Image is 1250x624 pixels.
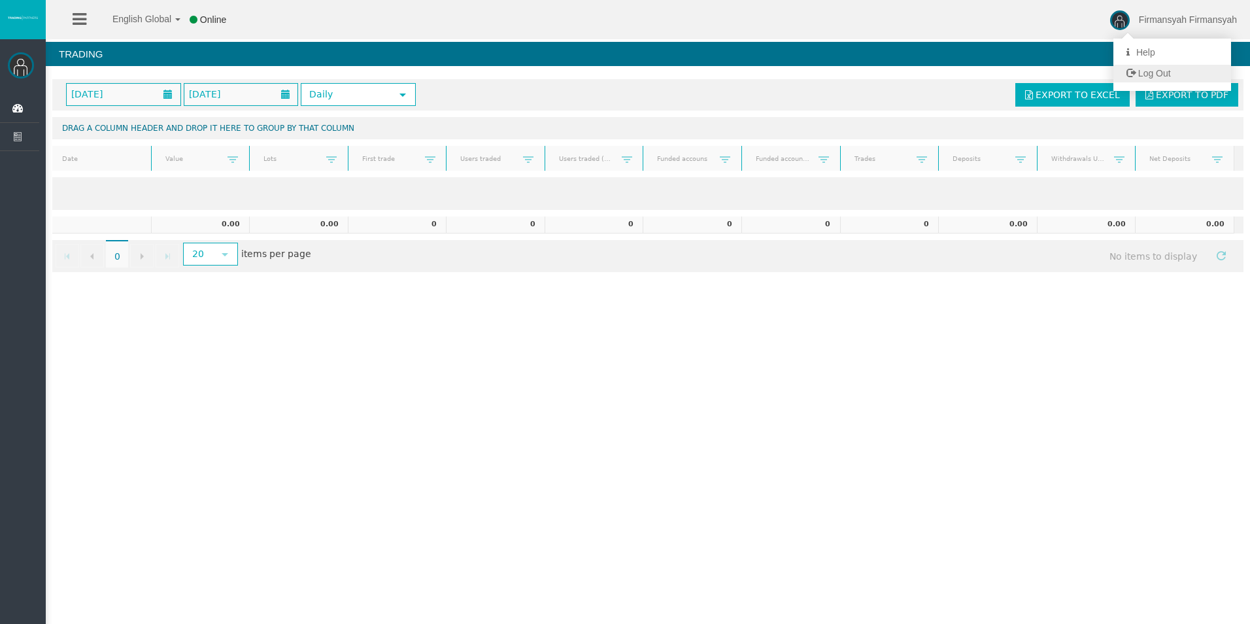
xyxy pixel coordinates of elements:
[249,217,348,234] td: 0.00
[741,217,840,234] td: 0
[185,85,224,103] span: [DATE]
[1135,217,1234,234] td: 0.00
[846,150,917,167] a: Trades
[840,217,939,234] td: 0
[1037,217,1136,234] td: 0.00
[157,150,228,167] a: Value
[1136,83,1238,107] a: Export to PDF
[302,84,391,105] span: Daily
[46,42,1250,66] h4: Trading
[452,150,523,167] a: Users traded
[354,150,424,167] a: First trade
[220,249,230,260] span: select
[54,150,150,168] a: Date
[1156,90,1228,100] span: Export to PDF
[1216,251,1226,261] span: Refresh
[348,217,447,234] td: 0
[52,117,1243,139] div: Drag a column header and drop it here to group by that column
[1015,83,1130,107] a: Export to Excel
[649,150,720,167] a: Funded accouns
[1043,150,1113,167] a: Withdrawals USD
[945,150,1015,167] a: Deposits
[446,217,545,234] td: 0
[162,251,173,262] span: Go to the last page
[62,251,73,262] span: Go to the first page
[67,85,107,103] span: [DATE]
[156,244,179,268] a: Go to the last page
[87,251,97,262] span: Go to the previous page
[80,244,104,268] a: Go to the previous page
[180,244,311,266] span: items per page
[397,90,408,100] span: select
[550,150,621,167] a: Users traded (email)
[106,240,128,268] span: 0
[1113,65,1231,82] a: Log Out
[256,150,326,167] a: Lots
[1141,150,1212,167] a: Net Deposits
[1210,244,1232,266] a: Refresh
[151,217,250,234] td: 0.00
[95,14,171,24] span: English Global
[137,251,147,262] span: Go to the next page
[1113,39,1231,67] a: Help
[7,15,39,20] img: logo.svg
[938,217,1037,234] td: 0.00
[1098,244,1209,268] span: No items to display
[747,150,818,167] a: Funded accouns(email)
[200,14,226,25] span: Online
[1110,10,1130,30] img: user-image
[643,217,741,234] td: 0
[1036,90,1120,100] span: Export to Excel
[1138,68,1171,78] span: Log Out
[130,244,154,268] a: Go to the next page
[545,217,643,234] td: 0
[1139,14,1237,25] span: Firmansyah Firmansyah
[56,244,79,268] a: Go to the first page
[184,244,212,264] span: 20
